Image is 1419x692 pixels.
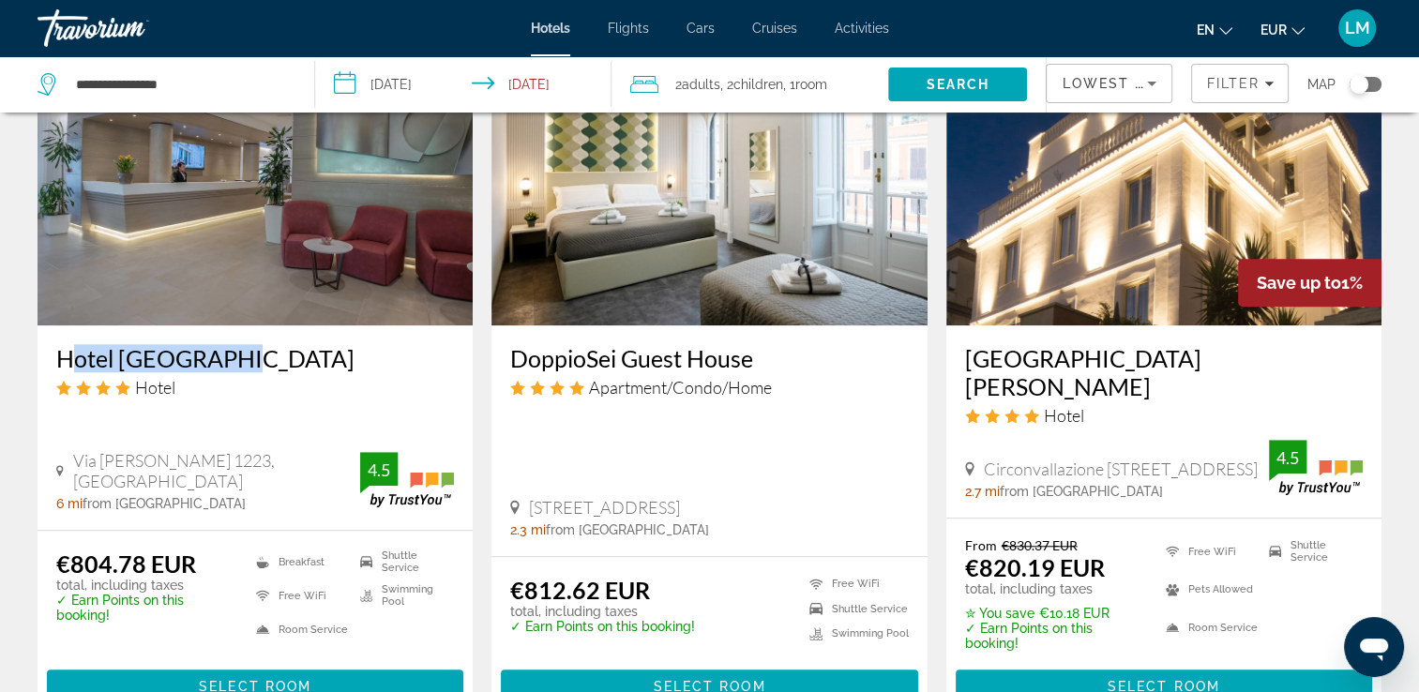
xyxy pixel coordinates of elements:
[965,553,1105,581] ins: €820.19 EUR
[965,581,1142,596] p: total, including taxes
[1260,23,1287,38] span: EUR
[38,25,473,325] img: Hotel La Giocca
[510,522,546,537] span: 2.3 mi
[510,619,695,634] p: ✓ Earn Points on this booking!
[56,578,233,593] p: total, including taxes
[795,77,827,92] span: Room
[510,604,695,619] p: total, including taxes
[1062,76,1182,91] span: Lowest Price
[360,459,398,481] div: 4.5
[1206,76,1260,91] span: Filter
[135,377,175,398] span: Hotel
[611,56,889,113] button: Travelers: 2 adults, 2 children
[73,450,361,491] span: Via [PERSON_NAME] 1223, [GEOGRAPHIC_DATA]
[56,549,196,578] ins: €804.78 EUR
[1156,613,1260,641] li: Room Service
[546,522,709,537] span: from [GEOGRAPHIC_DATA]
[1156,576,1260,604] li: Pets Allowed
[360,452,454,507] img: TrustYou guest rating badge
[1002,537,1078,553] del: €830.37 EUR
[510,377,908,398] div: 4 star Apartment
[1191,64,1289,103] button: Filters
[1197,23,1215,38] span: en
[608,21,649,36] a: Flights
[589,377,772,398] span: Apartment/Condo/Home
[351,549,455,574] li: Shuttle Service
[529,497,680,518] span: [STREET_ADDRESS]
[1062,72,1156,95] mat-select: Sort by
[247,617,351,641] li: Room Service
[1044,405,1084,426] span: Hotel
[531,21,570,36] a: Hotels
[733,77,783,92] span: Children
[1345,19,1370,38] span: LM
[56,593,233,623] p: ✓ Earn Points on this booking!
[1000,484,1163,499] span: from [GEOGRAPHIC_DATA]
[783,71,827,98] span: , 1
[56,496,83,511] span: 6 mi
[56,377,454,398] div: 4 star Hotel
[888,68,1027,101] button: Search
[74,70,286,98] input: Search hotel destination
[1238,259,1381,307] div: 1%
[56,344,454,372] a: Hotel [GEOGRAPHIC_DATA]
[1257,273,1341,293] span: Save up to
[675,71,720,98] span: 2
[38,4,225,53] a: Travorium
[927,77,990,92] span: Search
[946,25,1381,325] img: Hotel Villa Zaccardi
[687,21,715,36] a: Cars
[510,576,650,604] ins: €812.62 EUR
[491,25,927,325] img: DoppioSei Guest House
[965,606,1142,621] p: €10.18 EUR
[351,583,455,608] li: Swimming Pool
[1156,537,1260,565] li: Free WiFi
[510,344,908,372] a: DoppioSei Guest House
[83,496,246,511] span: from [GEOGRAPHIC_DATA]
[965,405,1363,426] div: 4 star Hotel
[682,77,720,92] span: Adults
[1260,537,1363,565] li: Shuttle Service
[1269,440,1363,495] img: TrustYou guest rating badge
[1260,16,1305,43] button: Change currency
[1336,76,1381,93] button: Toggle map
[800,601,909,617] li: Shuttle Service
[1197,16,1232,43] button: Change language
[720,71,783,98] span: , 2
[965,537,997,553] span: From
[965,621,1142,651] p: ✓ Earn Points on this booking!
[984,459,1258,479] span: Circonvallazione [STREET_ADDRESS]
[1344,617,1404,677] iframe: Bouton de lancement de la fenêtre de messagerie
[1269,446,1306,469] div: 4.5
[752,21,797,36] a: Cruises
[965,606,1034,621] span: ✮ You save
[247,583,351,608] li: Free WiFi
[1333,8,1381,48] button: User Menu
[315,56,611,113] button: Select check in and out date
[835,21,889,36] a: Activities
[1307,71,1336,98] span: Map
[800,576,909,592] li: Free WiFi
[247,549,351,574] li: Breakfast
[800,626,909,642] li: Swimming Pool
[965,344,1363,400] a: [GEOGRAPHIC_DATA][PERSON_NAME]
[965,484,1000,499] span: 2.7 mi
